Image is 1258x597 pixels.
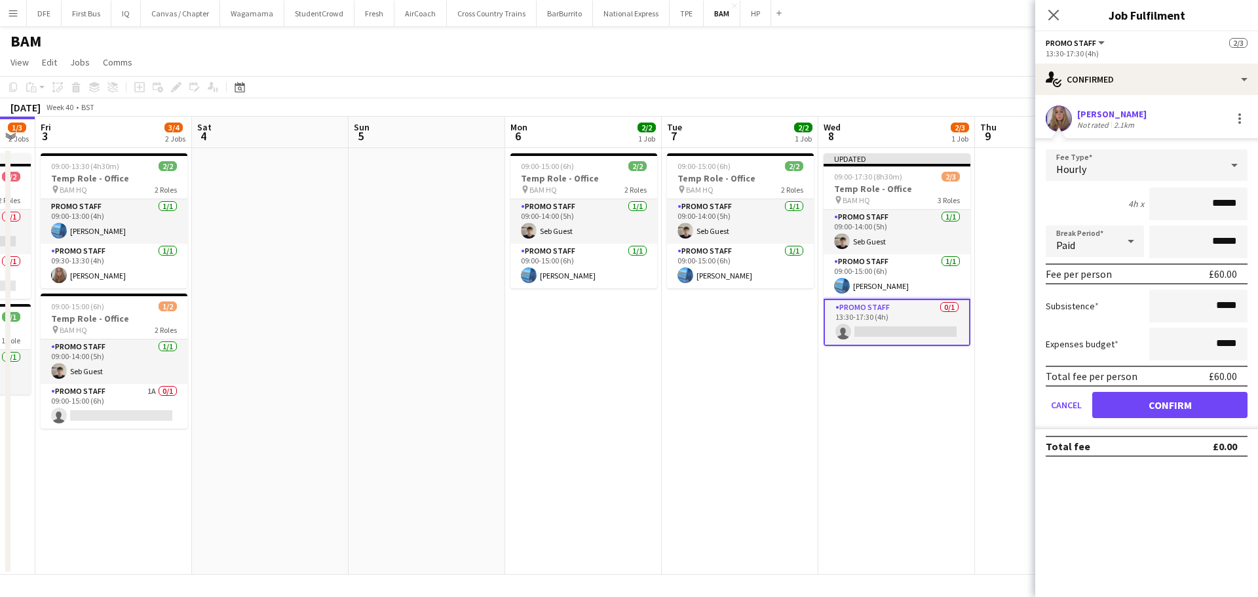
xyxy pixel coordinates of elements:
[824,183,970,195] h3: Temp Role - Office
[740,1,771,26] button: HP
[638,123,656,132] span: 2/2
[529,185,557,195] span: BAM HQ
[10,101,41,114] div: [DATE]
[824,153,970,164] div: Updated
[951,123,969,132] span: 2/3
[686,185,714,195] span: BAM HQ
[795,134,812,144] div: 1 Job
[1056,239,1075,252] span: Paid
[155,325,177,335] span: 2 Roles
[141,1,220,26] button: Canvas / Chapter
[785,161,803,171] span: 2/2
[843,195,870,205] span: BAM HQ
[1229,38,1248,48] span: 2/3
[37,54,62,71] a: Edit
[1128,198,1144,210] div: 4h x
[1056,163,1086,176] span: Hourly
[1035,7,1258,24] h3: Job Fulfilment
[824,121,841,133] span: Wed
[942,172,960,182] span: 2/3
[822,128,841,144] span: 8
[2,172,20,182] span: 0/2
[41,384,187,429] app-card-role: Promo Staff1A0/109:00-15:00 (6h)
[60,325,87,335] span: BAM HQ
[1046,392,1087,418] button: Cancel
[537,1,593,26] button: BarBurrito
[521,161,574,171] span: 09:00-15:00 (6h)
[508,128,527,144] span: 6
[164,123,183,132] span: 3/4
[624,185,647,195] span: 2 Roles
[1046,48,1248,58] div: 13:30-17:30 (4h)
[197,121,212,133] span: Sat
[978,128,997,144] span: 9
[670,1,704,26] button: TPE
[159,301,177,311] span: 1/2
[1077,120,1111,130] div: Not rated
[794,123,812,132] span: 2/2
[51,301,104,311] span: 09:00-15:00 (6h)
[41,313,187,324] h3: Temp Role - Office
[1046,38,1107,48] button: Promo Staff
[41,244,187,288] app-card-role: Promo Staff1/109:30-13:30 (4h)[PERSON_NAME]
[41,121,51,133] span: Fri
[1046,370,1137,383] div: Total fee per person
[5,54,34,71] a: View
[165,134,185,144] div: 2 Jobs
[628,161,647,171] span: 2/2
[65,54,95,71] a: Jobs
[39,128,51,144] span: 3
[593,1,670,26] button: National Express
[159,161,177,171] span: 2/2
[41,172,187,184] h3: Temp Role - Office
[394,1,447,26] button: AirCoach
[1111,120,1137,130] div: 2.1km
[510,172,657,184] h3: Temp Role - Office
[938,195,960,205] span: 3 Roles
[638,134,655,144] div: 1 Job
[111,1,141,26] button: IQ
[510,153,657,288] app-job-card: 09:00-15:00 (6h)2/2Temp Role - Office BAM HQ2 RolesPromo Staff1/109:00-14:00 (5h)Seb GuestPromo S...
[1046,338,1118,350] label: Expenses budget
[1209,267,1237,280] div: £60.00
[951,134,968,144] div: 1 Job
[781,185,803,195] span: 2 Roles
[1046,267,1112,280] div: Fee per person
[103,56,132,68] span: Comms
[1,336,20,345] span: 1 Role
[2,312,20,322] span: 1/1
[667,199,814,244] app-card-role: Promo Staff1/109:00-14:00 (5h)Seb Guest
[62,1,111,26] button: First Bus
[1092,392,1248,418] button: Confirm
[677,161,731,171] span: 09:00-15:00 (6h)
[834,172,902,182] span: 09:00-17:30 (8h30m)
[510,199,657,244] app-card-role: Promo Staff1/109:00-14:00 (5h)Seb Guest
[41,199,187,244] app-card-role: Promo Staff1/109:00-13:00 (4h)[PERSON_NAME]
[1209,370,1237,383] div: £60.00
[824,153,970,346] app-job-card: Updated09:00-17:30 (8h30m)2/3Temp Role - Office BAM HQ3 RolesPromo Staff1/109:00-14:00 (5h)Seb Gu...
[447,1,537,26] button: Cross Country Trains
[70,56,90,68] span: Jobs
[824,210,970,254] app-card-role: Promo Staff1/109:00-14:00 (5h)Seb Guest
[1046,300,1099,312] label: Subsistence
[42,56,57,68] span: Edit
[824,299,970,346] app-card-role: Promo Staff0/113:30-17:30 (4h)
[284,1,354,26] button: StudentCrowd
[824,254,970,299] app-card-role: Promo Staff1/109:00-15:00 (6h)[PERSON_NAME]
[665,128,682,144] span: 7
[704,1,740,26] button: BAM
[354,121,370,133] span: Sun
[9,134,29,144] div: 2 Jobs
[1046,38,1096,48] span: Promo Staff
[1077,108,1147,120] div: [PERSON_NAME]
[354,1,394,26] button: Fresh
[41,339,187,384] app-card-role: Promo Staff1/109:00-14:00 (5h)Seb Guest
[41,153,187,288] div: 09:00-13:30 (4h30m)2/2Temp Role - Office BAM HQ2 RolesPromo Staff1/109:00-13:00 (4h)[PERSON_NAME]...
[195,128,212,144] span: 4
[41,294,187,429] app-job-card: 09:00-15:00 (6h)1/2Temp Role - Office BAM HQ2 RolesPromo Staff1/109:00-14:00 (5h)Seb GuestPromo S...
[98,54,138,71] a: Comms
[220,1,284,26] button: Wagamama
